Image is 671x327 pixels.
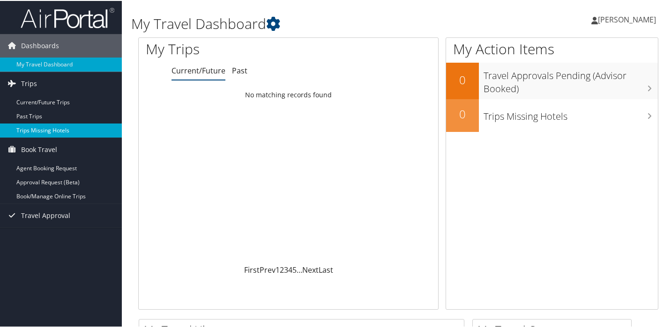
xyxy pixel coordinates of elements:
a: 2 [280,264,284,274]
h3: Travel Approvals Pending (Advisor Booked) [484,64,658,94]
h1: My Trips [146,38,306,58]
a: Past [232,65,247,75]
h2: 0 [446,105,479,121]
span: Book Travel [21,137,57,160]
span: … [297,264,302,274]
a: [PERSON_NAME] [591,5,665,33]
h3: Trips Missing Hotels [484,104,658,122]
h2: 0 [446,71,479,87]
span: [PERSON_NAME] [598,14,656,24]
a: 4 [288,264,292,274]
a: 1 [276,264,280,274]
a: Last [319,264,333,274]
td: No matching records found [139,86,438,102]
a: 5 [292,264,297,274]
a: 0Trips Missing Hotels [446,98,658,131]
a: First [244,264,260,274]
span: Trips [21,71,37,94]
a: Prev [260,264,276,274]
a: Current/Future [171,65,225,75]
h1: My Travel Dashboard [131,13,487,33]
h1: My Action Items [446,38,658,58]
a: 0Travel Approvals Pending (Advisor Booked) [446,62,658,98]
img: airportal-logo.png [21,6,114,28]
a: 3 [284,264,288,274]
span: Dashboards [21,33,59,57]
span: Travel Approval [21,203,70,226]
a: Next [302,264,319,274]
